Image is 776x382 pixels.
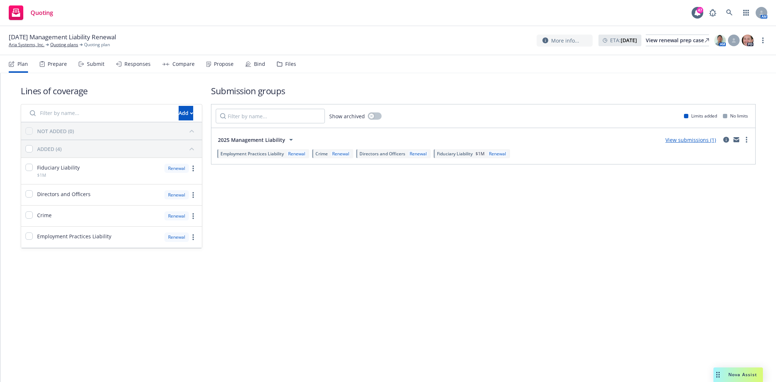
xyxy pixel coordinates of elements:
[37,232,111,240] span: Employment Practices Liability
[437,151,473,157] span: Fiduciary Liability
[37,164,80,171] span: Fiduciary Liability
[189,233,198,242] a: more
[50,41,78,48] a: Quoting plans
[17,61,28,67] div: Plan
[218,136,285,144] span: 2025 Management Liability
[359,151,405,157] span: Directors and Officers
[164,164,189,173] div: Renewal
[408,151,428,157] div: Renewal
[37,190,91,198] span: Directors and Officers
[37,143,198,155] button: ADDED (4)
[21,85,202,97] h1: Lines of coverage
[220,151,284,157] span: Employment Practices Liability
[37,127,74,135] div: NOT ADDED (0)
[9,41,44,48] a: Aria Systems, Inc.
[214,61,234,67] div: Propose
[315,151,328,157] span: Crime
[684,113,717,119] div: Limits added
[189,191,198,199] a: more
[537,35,593,47] button: More info...
[254,61,265,67] div: Bind
[697,7,703,13] div: 47
[475,151,485,157] span: $1M
[723,113,748,119] div: No limits
[164,211,189,220] div: Renewal
[37,125,198,137] button: NOT ADDED (0)
[705,5,720,20] a: Report a Bug
[713,367,763,382] button: Nova Assist
[665,136,716,143] a: View submissions (1)
[37,145,61,153] div: ADDED (4)
[172,61,195,67] div: Compare
[216,109,325,123] input: Filter by name...
[551,37,579,44] span: More info...
[610,36,637,44] span: ETA :
[329,112,365,120] span: Show archived
[759,36,767,45] a: more
[216,132,298,147] button: 2025 Management Liability
[742,135,751,144] a: more
[9,33,116,41] span: [DATE] Management Liability Renewal
[714,35,726,46] img: photo
[285,61,296,67] div: Files
[488,151,508,157] div: Renewal
[164,190,189,199] div: Renewal
[287,151,307,157] div: Renewal
[189,164,198,173] a: more
[84,41,110,48] span: Quoting plan
[728,371,757,378] span: Nova Assist
[189,212,198,220] a: more
[722,135,731,144] a: circleInformation
[6,3,56,23] a: Quoting
[331,151,351,157] div: Renewal
[124,61,151,67] div: Responses
[621,37,637,44] strong: [DATE]
[37,172,46,178] span: $1M
[37,211,52,219] span: Crime
[713,367,723,382] div: Drag to move
[732,135,741,144] a: mail
[87,61,104,67] div: Submit
[31,10,53,16] span: Quoting
[722,5,737,20] a: Search
[211,85,756,97] h1: Submission groups
[164,232,189,242] div: Renewal
[48,61,67,67] div: Prepare
[25,106,174,120] input: Filter by name...
[646,35,709,46] a: View renewal prep case
[179,106,193,120] button: Add
[739,5,753,20] a: Switch app
[742,35,753,46] img: photo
